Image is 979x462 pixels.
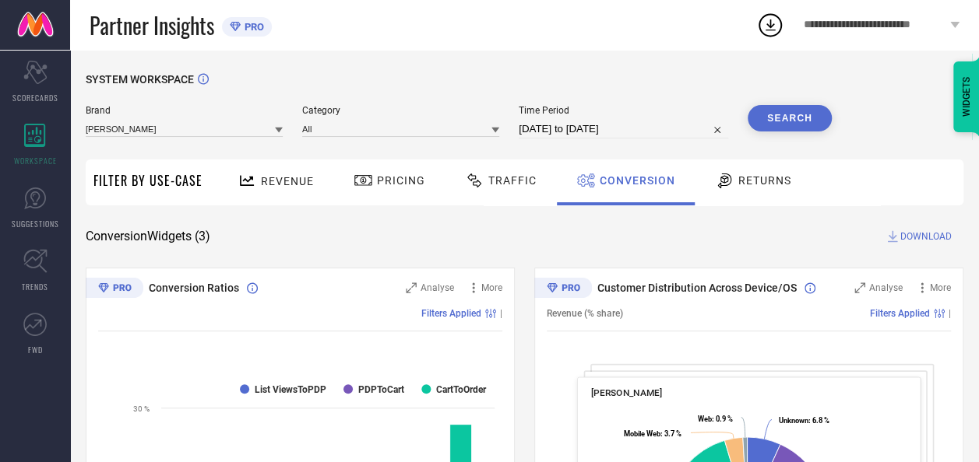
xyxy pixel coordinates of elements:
svg: Zoom [406,282,417,293]
span: Partner Insights [90,9,214,41]
span: SYSTEM WORKSPACE [86,73,194,86]
span: SUGGESTIONS [12,218,59,229]
span: Filter By Use-Case [93,171,202,190]
span: Customer Distribution Across Device/OS [597,282,797,294]
span: Conversion Ratios [149,282,239,294]
span: More [930,282,951,293]
span: Analyse [869,282,903,293]
text: : 0.9 % [698,415,733,423]
span: Returns [738,174,791,187]
span: Analyse [421,282,454,293]
span: WORKSPACE [14,155,57,166]
tspan: Unknown [778,416,808,425]
tspan: Web [698,415,712,423]
span: PRO [241,21,264,33]
div: Open download list [756,11,784,39]
button: Search [748,105,832,131]
text: : 6.8 % [778,416,829,425]
span: [PERSON_NAME] [591,387,662,398]
div: Premium [86,278,143,301]
tspan: Mobile Web [623,429,660,438]
span: DOWNLOAD [900,229,952,244]
div: Premium [534,278,592,301]
span: Filters Applied [870,308,930,319]
span: Conversion Widgets ( 3 ) [86,229,210,244]
span: Conversion [600,174,675,187]
span: | [500,308,502,319]
span: Traffic [488,174,537,187]
span: More [481,282,502,293]
span: Filters Applied [421,308,481,319]
text: PDPToCart [358,384,404,395]
text: 30 % [133,404,150,413]
span: FWD [28,344,43,355]
span: Category [302,105,499,116]
span: TRENDS [22,281,48,292]
text: List ViewsToPDP [255,384,326,395]
span: SCORECARDS [12,92,58,103]
span: Time Period [519,105,728,116]
text: CartToOrder [436,384,487,395]
span: Revenue (% share) [547,308,623,319]
span: | [949,308,951,319]
span: Brand [86,105,283,116]
svg: Zoom [854,282,865,293]
input: Select time period [519,120,728,138]
span: Revenue [261,175,314,187]
span: Pricing [377,174,425,187]
text: : 3.7 % [623,429,681,438]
